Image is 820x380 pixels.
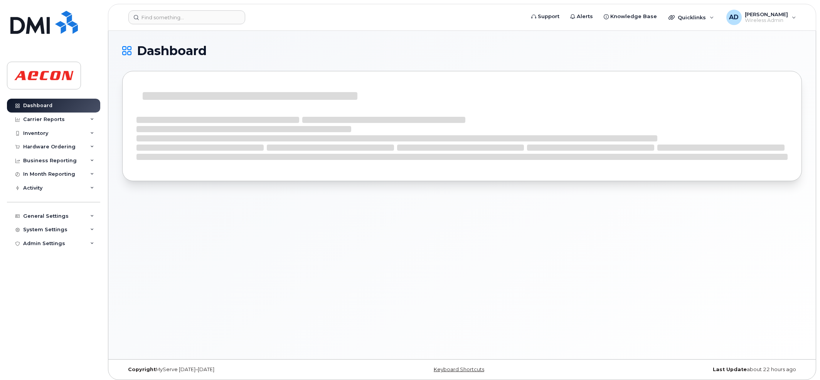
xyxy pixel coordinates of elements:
[434,367,484,372] a: Keyboard Shortcuts
[713,367,747,372] strong: Last Update
[575,367,802,373] div: about 22 hours ago
[137,45,207,57] span: Dashboard
[122,367,349,373] div: MyServe [DATE]–[DATE]
[128,367,156,372] strong: Copyright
